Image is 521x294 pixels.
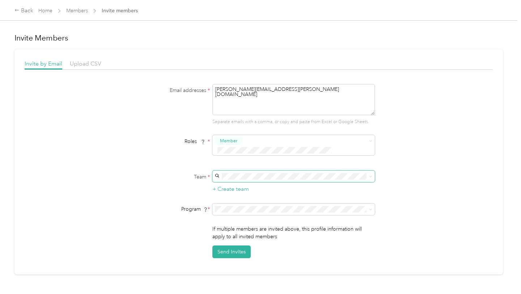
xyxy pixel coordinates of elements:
button: Send Invites [212,245,251,258]
label: Email addresses [119,87,210,94]
div: Program [119,205,210,213]
textarea: [PERSON_NAME][EMAIL_ADDRESS][PERSON_NAME][DOMAIN_NAME] [212,84,375,115]
span: Member [220,138,237,144]
a: Home [38,8,52,14]
span: Roles [182,136,208,147]
span: Upload CSV [70,60,101,67]
button: Member [215,136,242,146]
div: Back [14,7,33,15]
button: + Create team [212,185,249,194]
a: Members [66,8,88,14]
span: Invite members [102,7,138,14]
label: Team [119,173,210,181]
h1: Invite Members [14,33,503,43]
p: Separate emails with a comma, or copy and paste from Excel or Google Sheets. [212,119,375,125]
iframe: Everlance-gr Chat Button Frame [480,253,521,294]
span: Invite by Email [25,60,62,67]
p: If multiple members are invited above, this profile information will apply to all invited members [212,225,375,240]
